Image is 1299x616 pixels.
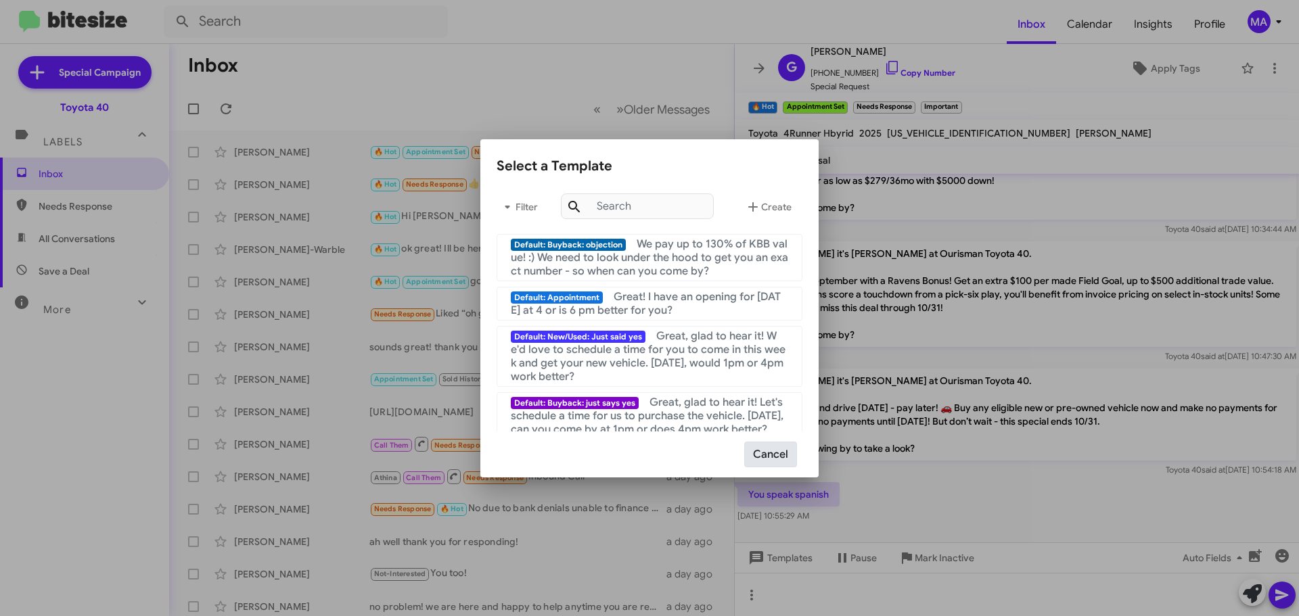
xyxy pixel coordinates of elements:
[734,191,802,223] button: Create
[497,156,802,177] div: Select a Template
[561,193,714,219] input: Search
[511,331,645,343] span: Default: New/Used: Just said yes
[511,237,788,278] span: We pay up to 130% of KBB value! :) We need to look under the hood to get you an exact number - so...
[744,442,797,467] button: Cancel
[511,329,785,383] span: Great, glad to hear it! We'd love to schedule a time for you to come in this week and get your ne...
[511,396,783,436] span: Great, glad to hear it! Let's schedule a time for us to purchase the vehicle. [DATE], can you com...
[511,239,626,251] span: Default: Buyback: objection
[511,290,781,317] span: Great! I have an opening for [DATE] at 4 or is 6 pm better for you?
[511,397,639,409] span: Default: Buyback: just says yes
[745,195,792,219] span: Create
[497,195,540,219] span: Filter
[511,291,603,304] span: Default: Appointment
[497,191,540,223] button: Filter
